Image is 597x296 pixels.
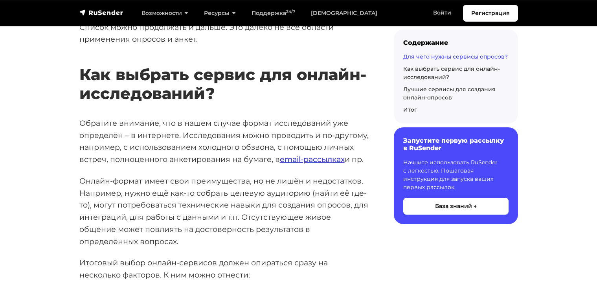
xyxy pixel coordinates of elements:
[79,257,369,281] p: Итоговый выбор онлайн-сервисов должен опираться сразу на несколько факторов. К ним можно отнести:
[394,127,518,224] a: Запустите первую рассылку в RuSender Начните использовать RuSender с легкостью. Пошаговая инструк...
[280,154,345,164] a: email-рассылках
[196,5,244,21] a: Ресурсы
[403,86,496,101] a: Лучшие сервисы для создания онлайн-опросов
[463,5,518,22] a: Регистрация
[244,5,303,21] a: Поддержка24/7
[79,9,123,17] img: RuSender
[425,5,459,21] a: Войти
[303,5,385,21] a: [DEMOGRAPHIC_DATA]
[403,106,417,113] a: Итог
[403,39,509,46] div: Содержание
[403,53,508,60] a: Для чего нужны сервисы опросов?
[403,137,509,152] h6: Запустите первую рассылку в RuSender
[134,5,196,21] a: Возможности
[79,175,369,247] p: Онлайн-формат имеет свои преимущества, но не лишён и недостатков. Например, нужно ещё как-то собр...
[286,9,295,14] sup: 24/7
[79,42,369,103] h2: Как выбрать сервис для онлайн-исследований?
[403,158,509,191] p: Начните использовать RuSender с легкостью. Пошаговая инструкция для запуска ваших первых рассылок.
[79,117,369,165] p: Обратите внимание, что в нашем случае формат исследований уже определён – в интернете. Исследован...
[79,21,369,45] p: Список можно продолжать и дальше. Это далеко не все области применения опросов и анкет.
[403,198,509,215] button: База знаний →
[403,65,500,81] a: Как выбрать сервис для онлайн-исследований?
